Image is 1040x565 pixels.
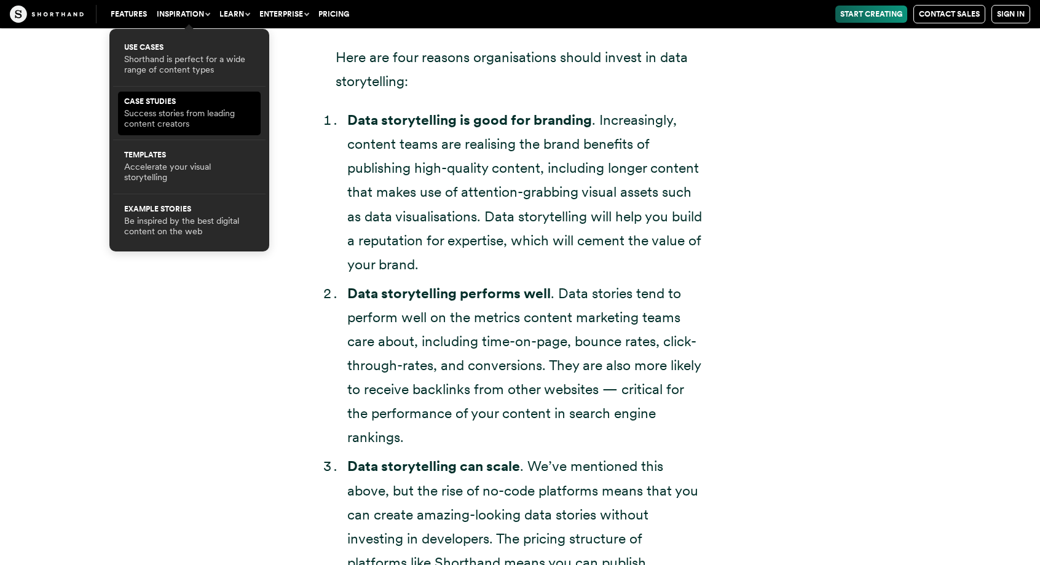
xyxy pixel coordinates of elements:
[106,6,152,23] a: Features
[124,205,254,237] a: Example StoriesBe inspired by the best digital content on the web
[152,6,215,23] button: Inspiration
[215,6,254,23] button: Learn
[313,6,354,23] a: Pricing
[10,6,84,23] img: The Craft
[991,5,1030,23] a: Sign in
[347,282,704,450] li: . Data stories tend to perform well on the metrics content marketing teams care about, including ...
[124,108,254,130] p: Success stories from leading content creators
[124,162,254,183] p: Accelerate your visual storytelling
[336,45,704,93] p: Here are four reasons organisations should invest in data storytelling:
[124,151,254,183] a: TemplatesAccelerate your visual storytelling
[124,44,254,76] a: Use CasesShorthand is perfect for a wide range of content types
[124,54,254,76] p: Shorthand is perfect for a wide range of content types
[347,111,592,128] strong: Data storytelling is good for branding
[347,285,551,302] strong: Data storytelling performs well
[124,216,254,237] p: Be inspired by the best digital content on the web
[254,6,313,23] button: Enterprise
[124,98,254,130] a: Case StudiesSuccess stories from leading content creators
[347,108,704,277] li: . Increasingly, content teams are realising the brand benefits of publishing high-quality content...
[835,6,907,23] a: Start Creating
[347,457,520,475] strong: Data storytelling can scale
[913,5,985,23] a: Contact Sales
